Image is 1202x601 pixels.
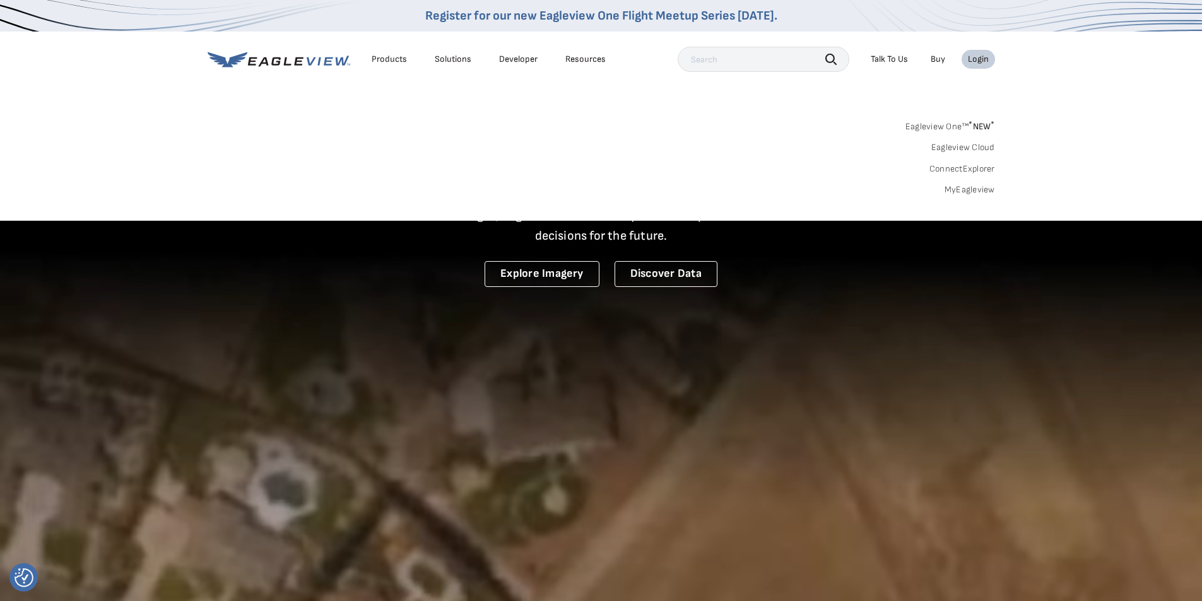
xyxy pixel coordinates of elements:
img: Revisit consent button [15,568,33,587]
a: Buy [931,54,945,65]
input: Search [678,47,849,72]
a: Eagleview Cloud [931,142,995,153]
div: Solutions [435,54,471,65]
span: NEW [969,121,994,132]
div: Resources [565,54,606,65]
a: MyEagleview [945,184,995,195]
div: Talk To Us [871,54,908,65]
a: Explore Imagery [485,261,599,287]
button: Consent Preferences [15,568,33,587]
div: Products [372,54,407,65]
a: Register for our new Eagleview One Flight Meetup Series [DATE]. [425,8,777,23]
a: Developer [499,54,538,65]
a: ConnectExplorer [929,163,995,175]
a: Eagleview One™*NEW* [905,117,995,132]
div: Login [968,54,989,65]
a: Discover Data [615,261,717,287]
